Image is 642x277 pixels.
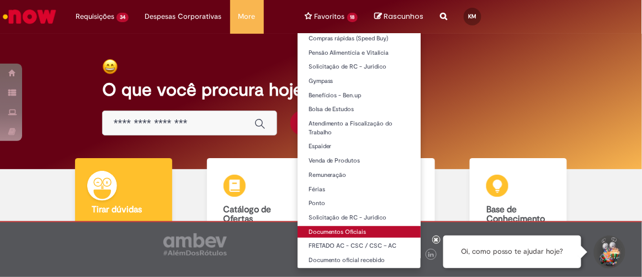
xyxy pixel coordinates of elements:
a: FRETADO AC - CSC / CSC – AC [298,240,421,252]
span: 34 [116,13,129,22]
a: Solicitação de RC - Juridico [298,61,421,73]
h2: O que você procura hoje? [102,80,540,100]
img: ServiceNow [1,6,58,28]
span: Requisições [76,11,114,22]
span: 18 [347,13,358,22]
span: More [238,11,256,22]
a: Benefícios - Ben.up [298,90,421,102]
a: Ponto [298,197,421,210]
span: Rascunhos [384,11,423,22]
span: KM [469,13,477,20]
a: Espaider [298,140,421,153]
a: Documentos Oficiais [298,226,421,238]
a: Documento oficial recebido [298,254,421,266]
a: Férias [298,184,421,196]
button: Iniciar Conversa de Suporte [592,236,625,269]
a: Remuneração [298,169,421,181]
a: Gympass [298,75,421,87]
b: Tirar dúvidas [92,204,142,215]
img: logo_footer_linkedin.png [428,252,434,259]
span: Despesas Corporativas [145,11,222,22]
div: Oi, como posso te ajudar hoje? [443,236,581,268]
a: Pensão Alimentícia e Vitalícia [298,47,421,59]
b: Base de Conhecimento [486,204,545,225]
a: No momento, sua lista de rascunhos tem 0 Itens [374,11,423,22]
a: Catálogo de Ofertas Abra uma solicitação [189,158,321,265]
a: Venda de Produtos [298,155,421,167]
span: Favoritos [315,11,345,22]
a: Tirar dúvidas Tirar dúvidas com Lupi Assist e Gen Ai [58,158,189,265]
a: Atendimento a Fiscalização do Trabalho [298,118,421,138]
img: happy-face.png [102,59,118,75]
a: Solicitação de RC - Juridico [298,212,421,224]
b: Catálogo de Ofertas [224,204,272,225]
a: Base de Conhecimento Consulte e aprenda [453,158,584,265]
p: Tirar dúvidas com Lupi Assist e Gen Ai [92,220,155,253]
a: Compras rápidas (Speed Buy) [298,33,421,45]
img: logo_footer_ambev_rotulo_gray.png [163,233,227,255]
ul: Favoritos [297,33,422,269]
a: Bolsa de Estudos [298,103,421,116]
